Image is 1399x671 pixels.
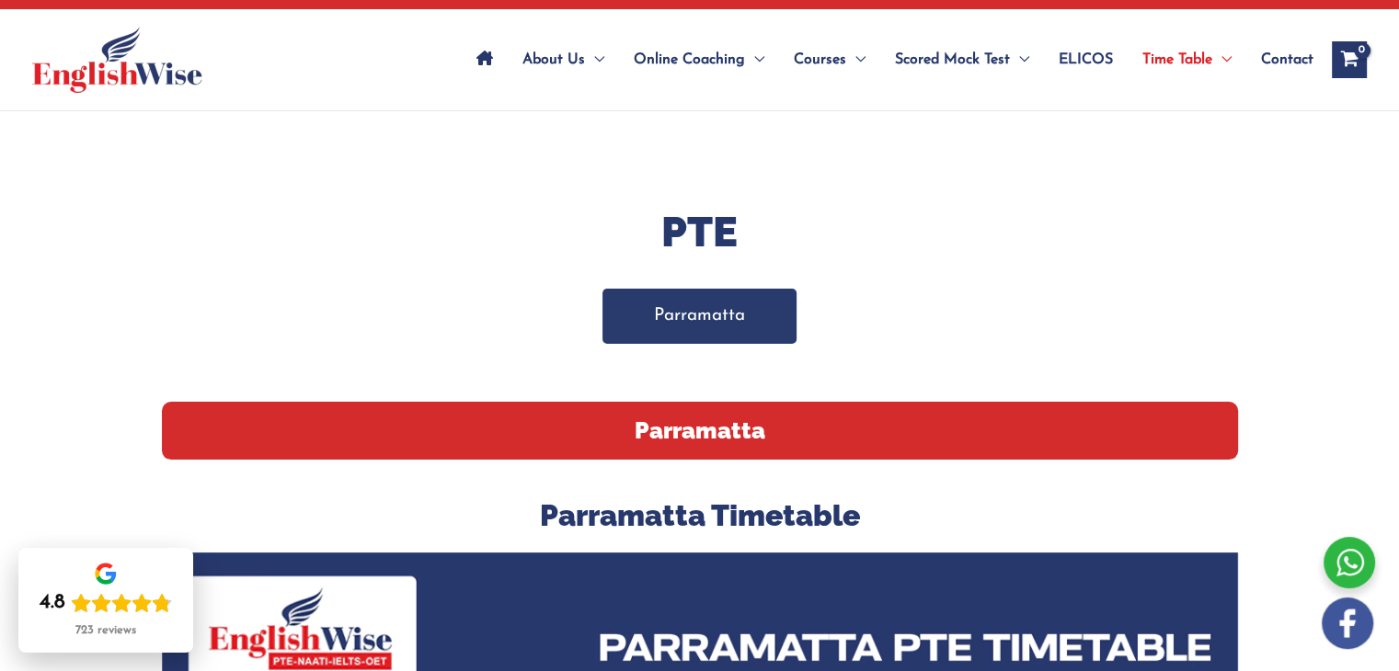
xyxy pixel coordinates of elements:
[462,28,1313,92] nav: Site Navigation: Main Menu
[1212,28,1232,92] span: Menu Toggle
[40,590,65,616] div: 4.8
[585,28,604,92] span: Menu Toggle
[1261,28,1313,92] span: Contact
[619,28,779,92] a: Online CoachingMenu Toggle
[794,28,846,92] span: Courses
[602,289,797,343] a: Parramatta
[779,28,880,92] a: CoursesMenu Toggle
[634,28,745,92] span: Online Coaching
[1142,28,1212,92] span: Time Table
[162,496,1238,535] h3: Parramatta Timetable
[1044,28,1128,92] a: ELICOS
[162,203,1238,261] h1: PTE
[32,27,202,93] img: cropped-ew-logo
[508,28,619,92] a: About UsMenu Toggle
[40,590,172,616] div: Rating: 4.8 out of 5
[1322,597,1373,649] img: white-facebook.png
[880,28,1044,92] a: Scored Mock TestMenu Toggle
[1246,28,1313,92] a: Contact
[895,28,1010,92] span: Scored Mock Test
[1128,28,1246,92] a: Time TableMenu Toggle
[75,623,136,638] div: 723 reviews
[522,28,585,92] span: About Us
[1059,28,1113,92] span: ELICOS
[745,28,764,92] span: Menu Toggle
[162,402,1238,460] h2: Parramatta
[1010,28,1029,92] span: Menu Toggle
[1332,41,1367,78] a: View Shopping Cart, empty
[846,28,866,92] span: Menu Toggle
